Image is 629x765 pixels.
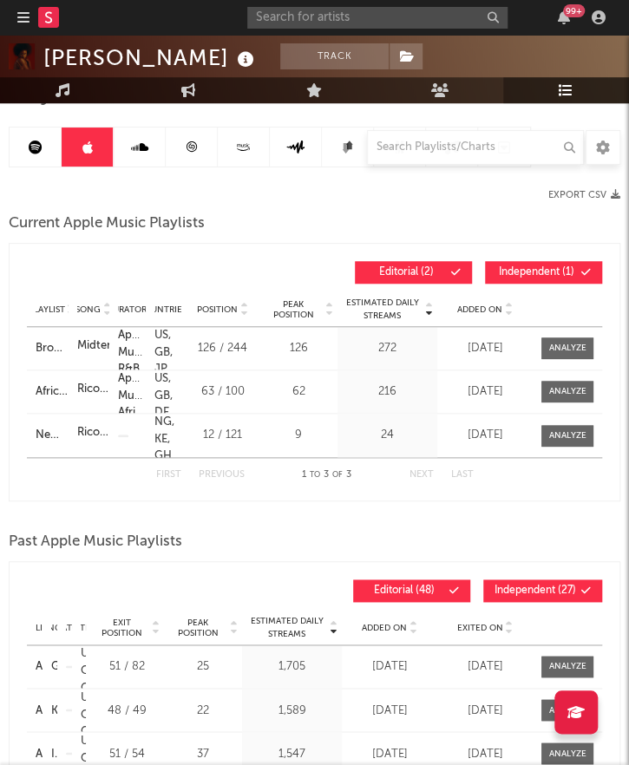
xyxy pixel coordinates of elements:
span: Added On [457,304,502,315]
a: KE [154,416,174,445]
a: Afrobeats Hits [36,702,43,719]
a: Kolombi (feat. Mr [PERSON_NAME]) [51,702,58,719]
a: Africa Now [36,383,69,401]
span: Exit Position [95,618,149,638]
div: 51 / 82 [95,658,160,676]
div: Ricochet [77,381,110,398]
div: 272 [342,340,433,357]
span: Estimated Daily Streams [342,297,423,323]
div: Midtempo ft. Rotimi [77,337,131,355]
span: Added On [362,623,407,633]
span: Playlist [29,304,65,315]
button: Previous [199,470,245,480]
div: 63 / 100 [190,383,255,401]
div: [DATE] [442,340,528,357]
button: Independent(27) [483,579,602,602]
div: [DATE] [442,658,528,676]
a: GB [81,648,97,677]
button: Last [451,470,474,480]
div: 1 3 3 [279,465,375,486]
div: 12 / 121 [190,427,255,444]
span: Peak Position [264,299,323,320]
div: [DATE] [442,745,528,762]
a: US [154,330,168,341]
div: 62 [264,383,333,401]
div: [PERSON_NAME] [43,43,259,72]
div: [DATE] [346,702,433,719]
a: Afrobeats Hits [36,658,43,676]
button: Export CSV [548,190,620,200]
input: Search Playlists/Charts [367,130,584,165]
a: NG [154,416,172,428]
a: Isiewu (feat. Dice Ailes) [51,745,58,762]
div: 9 [264,427,333,444]
span: of [332,471,343,479]
button: 99+ [558,10,570,24]
a: New Music Daily [36,427,69,444]
span: Estimated Daily Streams [246,615,327,641]
div: 1,589 [246,702,337,719]
a: US [81,648,95,659]
button: Independent(1) [485,261,602,284]
div: 37 [168,745,238,762]
span: Position [197,304,238,315]
button: Next [410,470,434,480]
span: Song [75,304,101,315]
a: US [154,373,168,384]
a: US [81,691,95,703]
div: 25 [168,658,238,676]
a: GB [81,735,97,763]
span: Independent ( 27 ) [495,585,576,596]
span: Curator [107,304,147,315]
a: Afrobeats Hits [36,745,43,762]
div: 48 / 49 [95,702,160,719]
span: Independent ( 1 ) [496,267,576,278]
span: Editorial ( 48 ) [364,585,444,596]
a: GB [154,330,171,358]
span: Playlists/Charts [9,84,172,105]
span: Editorial ( 2 ) [366,267,446,278]
div: [DATE] [346,658,433,676]
div: Ricochet [77,424,110,441]
button: First [156,470,181,480]
a: GB [154,373,171,402]
a: Brown Sugar [36,340,69,357]
input: Search for artists [247,7,508,29]
div: 126 / 244 [190,340,255,357]
span: Countries [138,304,187,315]
div: 51 / 54 [95,745,160,762]
a: Gba Gbe (Motive) [51,658,58,676]
div: 1,705 [246,658,337,676]
span: Current Apple Music Playlists [9,213,205,234]
div: [DATE] [442,383,528,401]
div: [DATE] [346,745,433,762]
div: 216 [342,383,433,401]
span: to [310,471,320,479]
button: Track [280,43,389,69]
a: US [81,735,95,746]
a: Apple Music R&B [118,330,148,375]
button: Editorial(48) [353,579,470,602]
span: Peak Position [168,618,227,638]
div: 24 [342,427,433,444]
span: Exited On [457,623,503,633]
span: Past Apple Music Playlists [9,532,182,552]
div: 22 [168,702,238,719]
a: Apple Music African [118,373,154,418]
a: GB [81,691,97,720]
div: 99 + [563,4,585,17]
div: 126 [264,340,333,357]
div: 1,547 [246,745,337,762]
div: [DATE] [442,427,528,444]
